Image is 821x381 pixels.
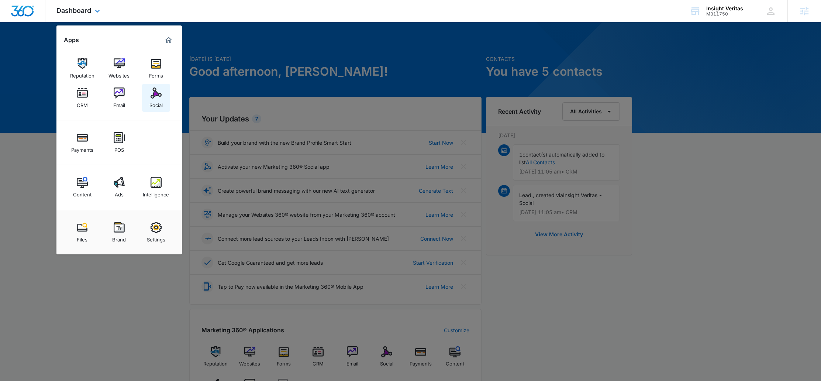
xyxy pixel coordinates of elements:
[112,233,126,243] div: Brand
[77,233,87,243] div: Files
[73,188,92,198] div: Content
[12,19,18,25] img: website_grey.svg
[163,34,175,46] a: Marketing 360® Dashboard
[105,128,133,157] a: POS
[105,54,133,82] a: Websites
[77,99,88,108] div: CRM
[70,69,94,79] div: Reputation
[147,233,165,243] div: Settings
[105,218,133,246] a: Brand
[56,7,91,14] span: Dashboard
[71,143,93,153] div: Payments
[114,143,124,153] div: POS
[68,173,96,201] a: Content
[73,43,79,49] img: tab_keywords_by_traffic_grey.svg
[115,188,124,198] div: Ads
[142,84,170,112] a: Social
[143,188,169,198] div: Intelligence
[64,37,79,44] h2: Apps
[142,54,170,82] a: Forms
[20,43,26,49] img: tab_domain_overview_orange.svg
[706,6,743,11] div: account name
[21,12,36,18] div: v 4.0.25
[149,99,163,108] div: Social
[706,11,743,17] div: account id
[149,69,163,79] div: Forms
[19,19,81,25] div: Domain: [DOMAIN_NAME]
[68,218,96,246] a: Files
[142,173,170,201] a: Intelligence
[142,218,170,246] a: Settings
[82,44,124,48] div: Keywords by Traffic
[113,99,125,108] div: Email
[12,12,18,18] img: logo_orange.svg
[68,54,96,82] a: Reputation
[28,44,66,48] div: Domain Overview
[105,84,133,112] a: Email
[108,69,130,79] div: Websites
[105,173,133,201] a: Ads
[68,128,96,157] a: Payments
[68,84,96,112] a: CRM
